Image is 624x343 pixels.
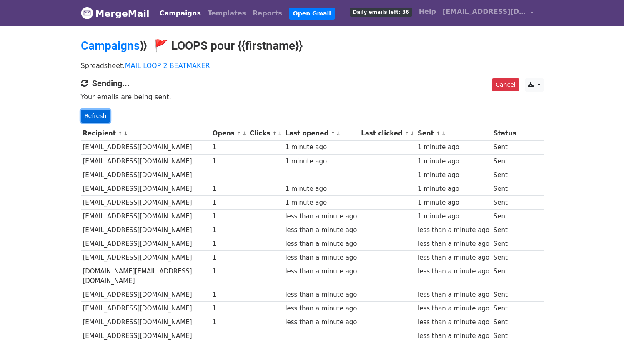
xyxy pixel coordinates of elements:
[81,210,211,223] td: [EMAIL_ADDRESS][DOMAIN_NAME]
[212,143,246,152] div: 1
[283,127,359,140] th: Last opened
[81,5,150,22] a: MergeMail
[242,130,247,137] a: ↓
[204,5,249,22] a: Templates
[418,170,489,180] div: 1 minute ago
[491,210,518,223] td: Sent
[81,288,211,302] td: [EMAIL_ADDRESS][DOMAIN_NAME]
[418,267,489,276] div: less than a minute ago
[285,239,357,249] div: less than a minute ago
[359,127,416,140] th: Last clicked
[331,130,335,137] a: ↑
[272,130,277,137] a: ↑
[211,127,248,140] th: Opens
[81,127,211,140] th: Recipient
[237,130,241,137] a: ↑
[81,265,211,288] td: [DOMAIN_NAME][EMAIL_ADDRESS][DOMAIN_NAME]
[418,318,489,327] div: less than a minute ago
[81,39,544,53] h2: ⟫ 🚩 LOOPS pour {{firstname}}
[212,290,246,300] div: 1
[441,130,446,137] a: ↓
[248,127,283,140] th: Clicks
[81,7,93,19] img: MergeMail logo
[436,130,441,137] a: ↑
[156,5,204,22] a: Campaigns
[418,212,489,221] div: 1 minute ago
[491,168,518,182] td: Sent
[81,196,211,210] td: [EMAIL_ADDRESS][DOMAIN_NAME]
[285,198,357,208] div: 1 minute ago
[212,267,246,276] div: 1
[285,304,357,313] div: less than a minute ago
[491,196,518,210] td: Sent
[491,315,518,329] td: Sent
[582,303,624,343] iframe: Chat Widget
[491,127,518,140] th: Status
[125,62,210,70] a: MAIL LOOP 2 BEATMAKER
[418,290,489,300] div: less than a minute ago
[81,302,211,315] td: [EMAIL_ADDRESS][DOMAIN_NAME]
[418,239,489,249] div: less than a minute ago
[118,130,123,137] a: ↑
[405,130,409,137] a: ↑
[418,304,489,313] div: less than a minute ago
[212,157,246,166] div: 1
[285,253,357,263] div: less than a minute ago
[491,265,518,288] td: Sent
[278,130,282,137] a: ↓
[289,8,335,20] a: Open Gmail
[491,182,518,195] td: Sent
[123,130,128,137] a: ↓
[81,39,140,53] a: Campaigns
[81,61,544,70] p: Spreadsheet:
[81,168,211,182] td: [EMAIL_ADDRESS][DOMAIN_NAME]
[81,315,211,329] td: [EMAIL_ADDRESS][DOMAIN_NAME]
[212,212,246,221] div: 1
[491,251,518,265] td: Sent
[439,3,537,23] a: [EMAIL_ADDRESS][DOMAIN_NAME]
[81,78,544,88] h4: Sending...
[285,143,357,152] div: 1 minute ago
[418,198,489,208] div: 1 minute ago
[285,267,357,276] div: less than a minute ago
[212,198,246,208] div: 1
[81,110,110,123] a: Refresh
[81,93,544,101] p: Your emails are being sent.
[285,157,357,166] div: 1 minute ago
[81,182,211,195] td: [EMAIL_ADDRESS][DOMAIN_NAME]
[492,78,519,91] a: Cancel
[249,5,286,22] a: Reports
[418,331,489,341] div: less than a minute ago
[491,288,518,302] td: Sent
[81,223,211,237] td: [EMAIL_ADDRESS][DOMAIN_NAME]
[491,302,518,315] td: Sent
[491,154,518,168] td: Sent
[418,143,489,152] div: 1 minute ago
[418,184,489,194] div: 1 minute ago
[81,140,211,154] td: [EMAIL_ADDRESS][DOMAIN_NAME]
[81,154,211,168] td: [EMAIL_ADDRESS][DOMAIN_NAME]
[285,225,357,235] div: less than a minute ago
[336,130,341,137] a: ↓
[416,3,439,20] a: Help
[410,130,415,137] a: ↓
[443,7,526,17] span: [EMAIL_ADDRESS][DOMAIN_NAME]
[81,237,211,251] td: [EMAIL_ADDRESS][DOMAIN_NAME]
[582,303,624,343] div: Widget de chat
[285,212,357,221] div: less than a minute ago
[491,329,518,343] td: Sent
[418,253,489,263] div: less than a minute ago
[346,3,415,20] a: Daily emails left: 36
[491,140,518,154] td: Sent
[212,239,246,249] div: 1
[285,184,357,194] div: 1 minute ago
[212,318,246,327] div: 1
[416,127,491,140] th: Sent
[285,318,357,327] div: less than a minute ago
[212,225,246,235] div: 1
[212,304,246,313] div: 1
[418,225,489,235] div: less than a minute ago
[491,223,518,237] td: Sent
[418,157,489,166] div: 1 minute ago
[212,253,246,263] div: 1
